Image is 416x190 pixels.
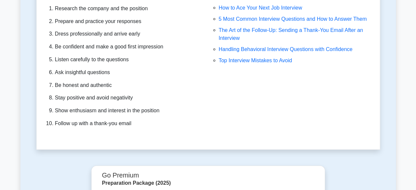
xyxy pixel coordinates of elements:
[55,17,200,26] li: Prepare and practice your responses
[55,81,200,90] li: Be honest and authentic
[219,16,367,22] a: 5 Most Common Interview Questions and How to Answer Them
[55,106,200,116] li: Show enthusiasm and interest in the position
[55,93,200,103] li: Stay positive and avoid negativity
[55,4,200,14] li: Research the company and the position
[219,27,363,41] a: The Art of the Follow-Up: Sending a Thank-You Email After an Interview
[55,119,200,128] li: Follow up with a thank-you email
[219,5,302,11] a: How to Ace Your Next Job Interview
[55,55,200,65] li: Listen carefully to the questions
[219,58,292,63] a: Top Interview Mistakes to Avoid
[55,68,200,77] li: Ask insightful questions
[219,46,352,52] a: Handling Behavioral Interview Questions with Confidence
[55,42,200,52] li: Be confident and make a good first impression
[55,29,200,39] li: Dress professionally and arrive early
